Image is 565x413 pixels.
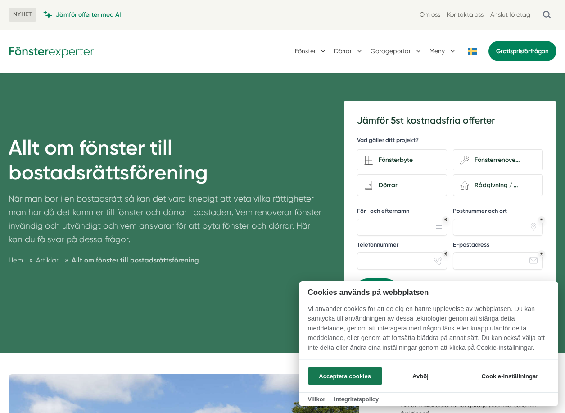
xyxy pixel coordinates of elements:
[384,367,456,385] button: Avböj
[308,367,382,385] button: Acceptera cookies
[470,367,549,385] button: Cookie-inställningar
[299,288,558,297] h2: Cookies används på webbplatsen
[308,396,325,403] a: Villkor
[334,396,379,403] a: Integritetspolicy
[299,304,558,359] p: Vi använder cookies för att ge dig en bättre upplevelse av webbplatsen. Du kan samtycka till anvä...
